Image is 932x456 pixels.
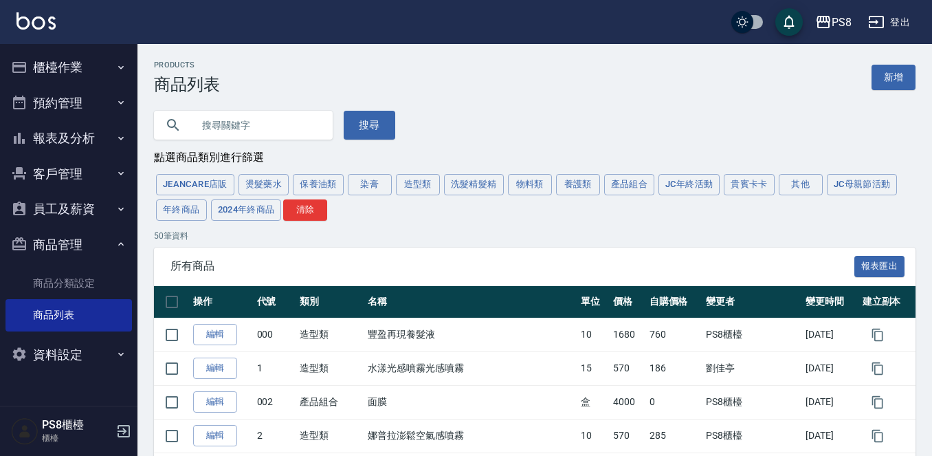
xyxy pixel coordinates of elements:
[254,385,296,419] td: 002
[610,318,645,351] td: 1680
[802,351,858,385] td: [DATE]
[11,417,38,445] img: Person
[775,8,803,36] button: save
[556,174,600,195] button: 養護類
[364,385,577,419] td: 面膜
[5,227,132,263] button: 商品管理
[5,50,132,85] button: 櫃檯作業
[444,174,504,195] button: 洗髮精髮精
[872,65,916,90] a: 新增
[646,318,702,351] td: 760
[802,318,858,351] td: [DATE]
[42,432,112,444] p: 櫃檯
[827,174,898,195] button: JC母親節活動
[508,174,552,195] button: 物料類
[5,191,132,227] button: 員工及薪資
[646,419,702,453] td: 285
[724,174,775,195] button: 貴賓卡卡
[193,425,237,446] a: 編輯
[238,174,289,195] button: 燙髮藥水
[296,419,365,453] td: 造型類
[154,75,220,94] h3: 商品列表
[296,351,365,385] td: 造型類
[5,156,132,192] button: 客戶管理
[154,230,916,242] p: 50 筆資料
[646,351,702,385] td: 186
[646,385,702,419] td: 0
[42,418,112,432] h5: PS8櫃檯
[154,61,220,69] h2: Products
[254,351,296,385] td: 1
[193,358,237,379] a: 編輯
[646,286,702,318] th: 自購價格
[610,385,645,419] td: 4000
[364,419,577,453] td: 娜普拉澎鬆空氣感噴霧
[859,286,916,318] th: 建立副本
[810,8,857,36] button: PS8
[254,286,296,318] th: 代號
[296,286,365,318] th: 類別
[702,318,802,351] td: PS8櫃檯
[344,111,395,140] button: 搜尋
[396,174,440,195] button: 造型類
[577,318,610,351] td: 10
[5,120,132,156] button: 報表及分析
[193,324,237,345] a: 編輯
[802,286,858,318] th: 變更時間
[863,10,916,35] button: 登出
[832,14,852,31] div: PS8
[170,259,854,273] span: 所有商品
[254,318,296,351] td: 000
[779,174,823,195] button: 其他
[802,419,858,453] td: [DATE]
[254,419,296,453] td: 2
[610,286,645,318] th: 價格
[156,199,207,221] button: 年終商品
[577,286,610,318] th: 單位
[702,351,802,385] td: 劉佳亭
[364,286,577,318] th: 名稱
[702,385,802,419] td: PS8櫃檯
[5,299,132,331] a: 商品列表
[658,174,720,195] button: JC年終活動
[604,174,655,195] button: 產品組合
[156,174,234,195] button: JeanCare店販
[154,151,916,165] div: 點選商品類別進行篩選
[16,12,56,30] img: Logo
[364,318,577,351] td: 豐盈再現養髮液
[854,256,905,277] button: 報表匯出
[702,419,802,453] td: PS8櫃檯
[296,385,365,419] td: 產品組合
[610,419,645,453] td: 570
[577,419,610,453] td: 10
[348,174,392,195] button: 染膏
[577,385,610,419] td: 盒
[5,337,132,373] button: 資料設定
[293,174,344,195] button: 保養油類
[5,85,132,121] button: 預約管理
[192,107,322,144] input: 搜尋關鍵字
[802,385,858,419] td: [DATE]
[193,391,237,413] a: 編輯
[610,351,645,385] td: 570
[854,259,905,272] a: 報表匯出
[364,351,577,385] td: 水漾光感噴霧光感噴霧
[5,268,132,299] a: 商品分類設定
[702,286,802,318] th: 變更者
[211,199,282,221] button: 2024年終商品
[190,286,254,318] th: 操作
[577,351,610,385] td: 15
[296,318,365,351] td: 造型類
[283,199,327,221] button: 清除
